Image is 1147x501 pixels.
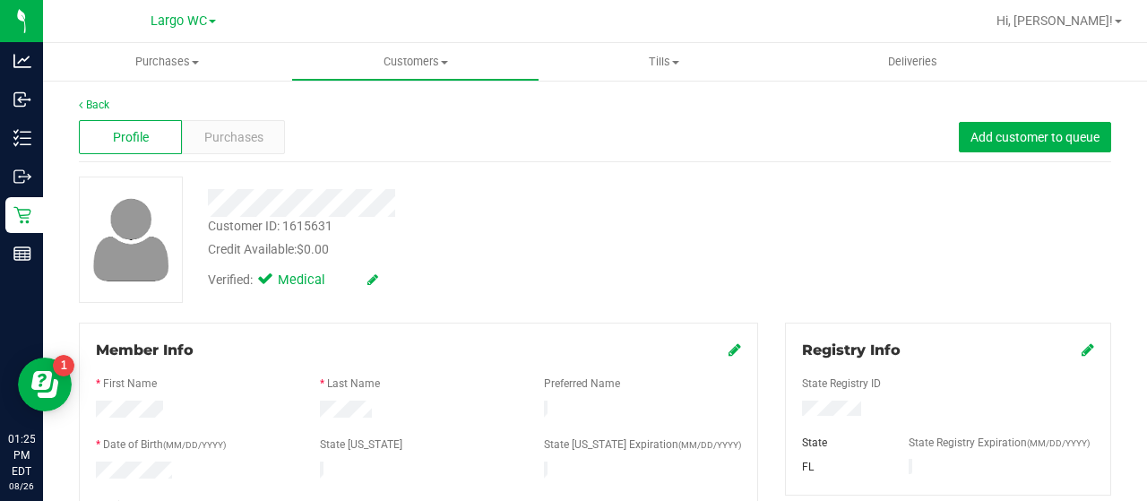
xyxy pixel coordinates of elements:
[297,242,329,256] span: $0.00
[13,91,31,108] inline-svg: Inbound
[96,341,194,358] span: Member Info
[678,440,741,450] span: (MM/DD/YYYY)
[13,245,31,263] inline-svg: Reports
[278,271,349,290] span: Medical
[13,168,31,186] inline-svg: Outbound
[208,271,378,290] div: Verified:
[789,459,895,475] div: FL
[208,217,332,236] div: Customer ID: 1615631
[79,99,109,111] a: Back
[208,240,711,259] div: Credit Available:
[43,43,291,81] a: Purchases
[13,206,31,224] inline-svg: Retail
[909,435,1090,451] label: State Registry Expiration
[204,128,263,147] span: Purchases
[544,376,620,392] label: Preferred Name
[163,440,226,450] span: (MM/DD/YYYY)
[292,54,539,70] span: Customers
[43,54,291,70] span: Purchases
[970,130,1100,144] span: Add customer to queue
[789,435,895,451] div: State
[291,43,539,81] a: Customers
[151,13,207,29] span: Largo WC
[320,436,402,453] label: State [US_STATE]
[544,436,741,453] label: State [US_STATE] Expiration
[802,341,901,358] span: Registry Info
[103,436,226,453] label: Date of Birth
[53,355,74,376] iframe: Resource center unread badge
[113,128,149,147] span: Profile
[802,376,881,392] label: State Registry ID
[13,129,31,147] inline-svg: Inventory
[84,194,178,286] img: user-icon.png
[8,431,35,479] p: 01:25 PM EDT
[103,376,157,392] label: First Name
[8,479,35,493] p: 08/26
[864,54,962,70] span: Deliveries
[959,122,1111,152] button: Add customer to queue
[327,376,380,392] label: Last Name
[1027,438,1090,448] span: (MM/DD/YYYY)
[996,13,1113,28] span: Hi, [PERSON_NAME]!
[789,43,1037,81] a: Deliveries
[540,54,787,70] span: Tills
[18,358,72,411] iframe: Resource center
[539,43,788,81] a: Tills
[13,52,31,70] inline-svg: Analytics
